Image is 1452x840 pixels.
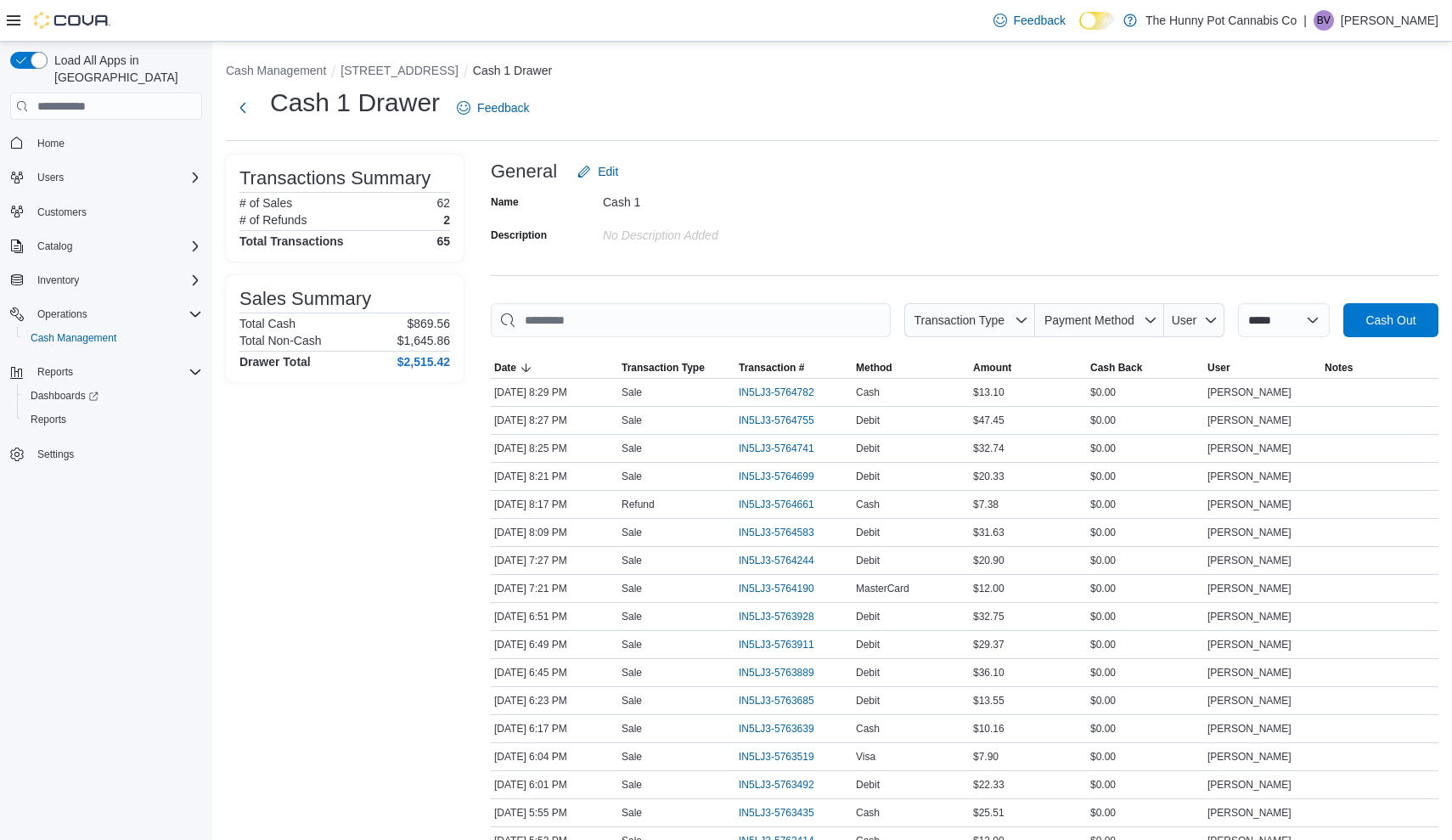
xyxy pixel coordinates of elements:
[1207,386,1292,399] span: [PERSON_NAME]
[31,133,71,154] a: Home
[1207,610,1292,623] span: [PERSON_NAME]
[856,750,875,764] span: Visa
[739,719,831,739] button: IN5LJ3-5763639
[622,610,642,623] p: Sale
[491,466,618,487] div: [DATE] 8:21 PM
[856,610,880,623] span: Debit
[904,303,1035,337] button: Transaction Type
[239,213,307,227] h6: # of Refunds
[856,470,880,483] span: Debit
[856,414,880,427] span: Debit
[987,3,1072,37] a: Feedback
[739,747,831,767] button: IN5LJ3-5763519
[856,778,880,792] span: Debit
[491,195,519,209] label: Name
[914,313,1005,327] span: Transaction Type
[1207,498,1292,511] span: [PERSON_NAME]
[1207,806,1292,820] span: [PERSON_NAME]
[856,498,880,511] span: Cash
[622,806,642,820] p: Sale
[407,317,450,330] p: $869.56
[1087,550,1204,571] div: $0.00
[31,167,70,188] button: Users
[622,778,642,792] p: Sale
[856,722,880,736] span: Cash
[1343,303,1438,337] button: Cash Out
[603,222,830,242] div: No Description added
[739,442,814,455] span: IN5LJ3-5764741
[491,522,618,543] div: [DATE] 8:09 PM
[1207,666,1292,679] span: [PERSON_NAME]
[226,91,260,125] button: Next
[491,634,618,655] div: [DATE] 6:49 PM
[31,202,93,223] a: Customers
[31,389,98,403] span: Dashboards
[622,666,642,679] p: Sale
[1087,634,1204,655] div: $0.00
[397,355,450,369] h4: $2,515.42
[3,200,209,224] button: Customers
[31,201,202,223] span: Customers
[491,494,618,515] div: [DATE] 8:17 PM
[239,234,344,248] h4: Total Transactions
[34,12,110,29] img: Cova
[853,358,970,378] button: Method
[970,358,1087,378] button: Amount
[1090,361,1142,375] span: Cash Back
[1207,554,1292,567] span: [PERSON_NAME]
[31,270,202,290] span: Inventory
[622,414,642,427] p: Sale
[856,361,892,375] span: Method
[443,213,450,227] p: 2
[973,498,999,511] span: $7.38
[739,550,831,571] button: IN5LJ3-5764244
[1079,12,1115,30] input: Dark Mode
[622,526,642,539] p: Sale
[491,606,618,627] div: [DATE] 6:51 PM
[739,466,831,487] button: IN5LJ3-5764699
[739,694,814,708] span: IN5LJ3-5763685
[1207,582,1292,595] span: [PERSON_NAME]
[856,666,880,679] span: Debit
[739,806,814,820] span: IN5LJ3-5763435
[739,498,814,511] span: IN5LJ3-5764661
[1087,719,1204,739] div: $0.00
[31,270,86,290] button: Inventory
[491,303,891,337] input: This is a search bar. As you type, the results lower in the page will automatically filter.
[1207,361,1230,375] span: User
[1207,750,1292,764] span: [PERSON_NAME]
[1325,361,1353,375] span: Notes
[739,522,831,543] button: IN5LJ3-5764583
[450,91,536,125] a: Feedback
[735,358,853,378] button: Transaction #
[491,747,618,767] div: [DATE] 6:04 PM
[739,778,814,792] span: IN5LJ3-5763492
[24,386,202,406] span: Dashboards
[436,234,450,248] h4: 65
[973,750,999,764] span: $7.90
[1087,358,1204,378] button: Cash Back
[739,410,831,431] button: IN5LJ3-5764755
[1303,10,1307,31] p: |
[739,554,814,567] span: IN5LJ3-5764244
[491,358,618,378] button: Date
[1087,747,1204,767] div: $0.00
[856,526,880,539] span: Debit
[31,304,94,324] button: Operations
[1341,10,1438,31] p: [PERSON_NAME]
[24,409,73,430] a: Reports
[491,382,618,403] div: [DATE] 8:29 PM
[1207,442,1292,455] span: [PERSON_NAME]
[1087,662,1204,683] div: $0.00
[491,438,618,459] div: [DATE] 8:25 PM
[603,189,830,209] div: Cash 1
[739,634,831,655] button: IN5LJ3-5763911
[739,470,814,483] span: IN5LJ3-5764699
[491,803,618,823] div: [DATE] 5:55 PM
[340,64,458,77] button: [STREET_ADDRESS]
[1044,313,1134,327] span: Payment Method
[31,132,202,153] span: Home
[739,775,831,795] button: IN5LJ3-5763492
[622,470,642,483] p: Sale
